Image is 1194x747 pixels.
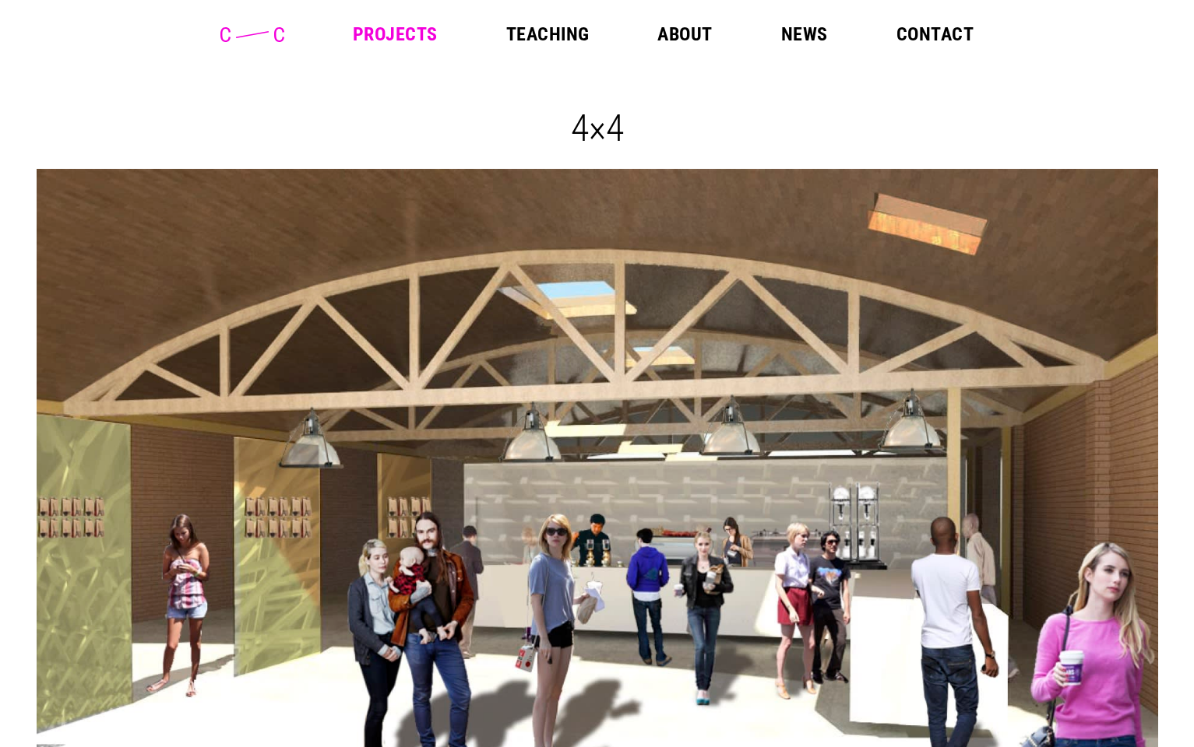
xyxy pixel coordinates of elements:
a: Contact [896,25,974,44]
a: Teaching [506,25,590,44]
a: About [657,25,712,44]
h1: 4×4 [49,106,1146,150]
nav: Main Menu [353,25,974,44]
a: News [781,25,828,44]
a: Projects [353,25,438,44]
